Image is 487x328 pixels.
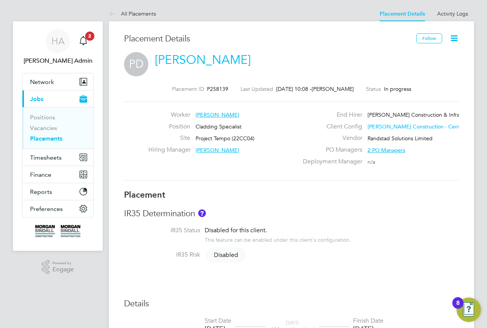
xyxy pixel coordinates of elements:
nav: Main navigation [13,21,103,251]
button: Reports [22,183,93,200]
button: Follow [416,33,442,43]
h3: Details [124,298,459,309]
span: 2 [85,32,94,41]
button: About IR35 [198,209,206,217]
label: IR35 Status [124,227,200,235]
a: Activity Logs [437,10,468,17]
div: Start Date [205,317,231,325]
a: Placement Details [380,11,425,17]
label: Deployment Manager [298,158,362,166]
span: PD [124,52,148,76]
span: Cladding Specialist [196,123,242,130]
span: Randstad Solutions Limited [368,135,433,142]
label: Placement ID [172,86,204,92]
a: HA[PERSON_NAME] Admin [22,29,94,65]
span: Finance [30,171,51,178]
span: Hays Admin [22,56,94,65]
span: [PERSON_NAME] [312,86,354,92]
label: PO Managers [298,146,362,154]
span: Preferences [30,205,63,212]
a: [PERSON_NAME] [155,52,251,67]
span: [PERSON_NAME] Construction & Infrast… [368,111,469,118]
span: Disabled [206,247,246,263]
div: Finish Date [353,317,384,325]
label: Last Updated [240,86,273,92]
label: Position [148,123,190,131]
span: Timesheets [30,154,62,161]
span: [PERSON_NAME] Construction - Central [368,123,466,130]
div: This feature can be enabled under this client's configuration. [205,235,351,243]
b: Placement [124,190,166,200]
span: 2 PO Managers [368,147,405,154]
span: Engage [53,266,74,273]
span: Project Tempo (22CC04) [196,135,255,142]
span: [DATE] 10:08 - [276,86,312,92]
button: Timesheets [22,149,93,166]
label: Worker [148,111,190,119]
label: Hiring Manager [148,146,190,154]
button: Network [22,73,93,90]
button: Preferences [22,200,93,217]
label: End Hirer [298,111,362,119]
span: HA [51,36,65,46]
span: [PERSON_NAME] [196,147,239,154]
div: Jobs [22,107,93,149]
a: 2 [76,29,91,53]
label: Client Config [298,123,362,131]
label: IR35 Risk [124,251,200,259]
label: Status [366,86,381,92]
span: [PERSON_NAME] [196,111,239,118]
img: morgansindall-logo-retina.png [35,225,81,237]
span: Jobs [30,95,43,103]
h3: Placement Details [124,33,411,44]
button: Finance [22,166,93,183]
button: Jobs [22,90,93,107]
a: Placements [30,135,62,142]
label: Vendor [298,134,362,142]
span: Reports [30,188,52,195]
span: Powered by [53,260,74,266]
h3: IR35 Determination [124,208,459,219]
span: P258139 [207,86,228,92]
span: Network [30,78,54,86]
a: Powered byEngage [42,260,74,274]
a: Vacancies [30,124,57,132]
div: 8 [456,303,460,313]
a: Positions [30,114,55,121]
span: In progress [384,86,411,92]
span: Disabled for this client. [205,227,267,234]
a: All Placements [109,10,156,17]
button: Open Resource Center, 8 new notifications [457,298,481,322]
a: Go to home page [22,225,94,237]
span: n/a [368,158,375,165]
label: Site [148,134,190,142]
